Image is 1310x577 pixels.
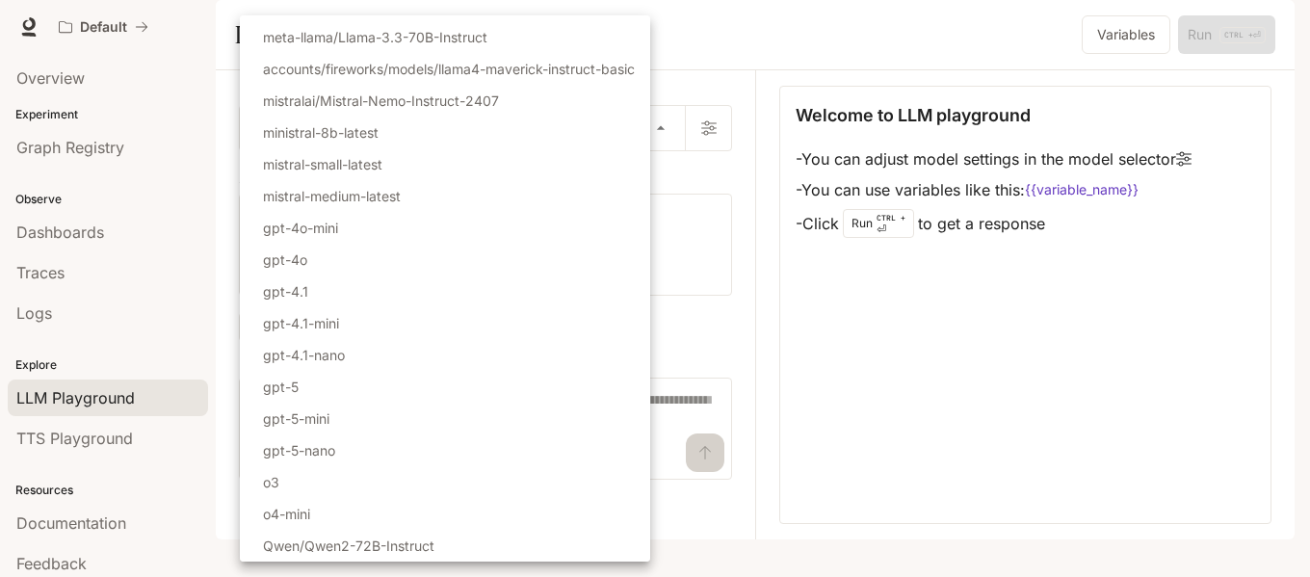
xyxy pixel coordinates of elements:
[263,281,308,302] p: gpt-4.1
[263,249,307,270] p: gpt-4o
[263,536,434,556] p: Qwen/Qwen2-72B-Instruct
[263,27,487,47] p: meta-llama/Llama-3.3-70B-Instruct
[263,313,339,333] p: gpt-4.1-mini
[263,186,401,206] p: mistral-medium-latest
[263,408,329,429] p: gpt-5-mini
[263,59,635,79] p: accounts/fireworks/models/llama4-maverick-instruct-basic
[263,154,382,174] p: mistral-small-latest
[263,218,338,238] p: gpt-4o-mini
[263,472,279,492] p: o3
[263,504,310,524] p: o4-mini
[263,122,379,143] p: ministral-8b-latest
[263,440,335,460] p: gpt-5-nano
[263,377,299,397] p: gpt-5
[263,345,345,365] p: gpt-4.1-nano
[263,91,499,111] p: mistralai/Mistral-Nemo-Instruct-2407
